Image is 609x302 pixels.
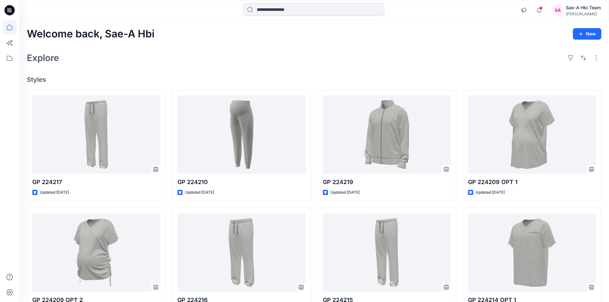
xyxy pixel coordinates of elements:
a: GP 224214 OPT 1 [468,213,596,292]
h2: Explore [27,53,59,63]
a: GP 224210 [177,95,305,174]
a: GP 224209 OPT 2 [32,213,160,292]
p: Updated [DATE] [476,189,505,196]
a: GP 224216 [177,213,305,292]
h4: Styles [27,76,601,83]
div: [PERSON_NAME] [566,12,601,16]
div: Sae-A Hbi Team [566,4,601,12]
a: GP 224215 [323,213,451,292]
p: GP 224219 [323,178,451,187]
p: GP 224209 OPT 1 [468,178,596,187]
h2: Welcome back, Sae-A Hbi [27,28,154,40]
p: GP 224217 [32,178,160,187]
p: Updated [DATE] [185,189,214,196]
div: SA [552,4,563,16]
button: New [573,28,601,40]
p: GP 224210 [177,178,305,187]
a: GP 224209 OPT 1 [468,95,596,174]
a: GP 224217 [32,95,160,174]
a: GP 224219 [323,95,451,174]
p: Updated [DATE] [40,189,69,196]
p: Updated [DATE] [331,189,360,196]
